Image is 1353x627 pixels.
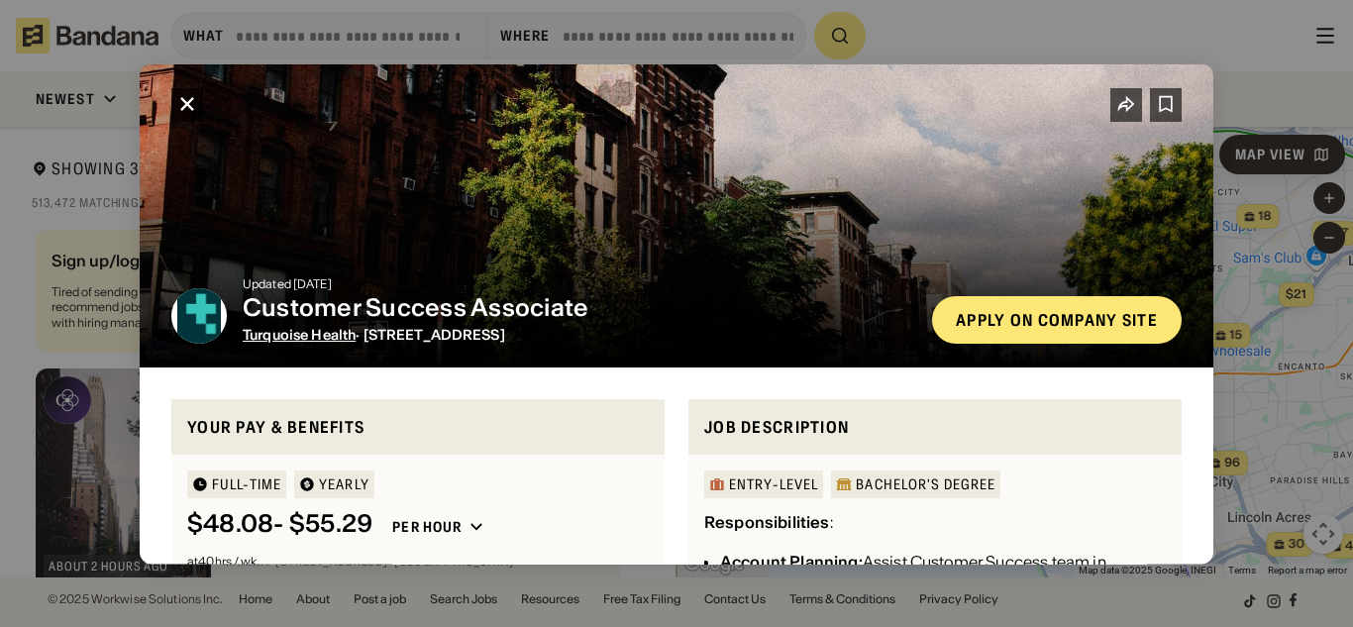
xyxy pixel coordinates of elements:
div: Responsibilities [704,512,830,532]
div: Customer Success Associate [243,293,916,322]
div: Account Planning: [720,552,863,572]
div: Job Description [704,414,1166,439]
div: YEARLY [319,477,369,491]
img: Turquoise Health logo [171,287,227,343]
div: Updated [DATE] [243,277,916,289]
div: Per hour [392,518,462,536]
span: Turquoise Health [243,325,356,343]
div: Apply on company site [956,311,1158,327]
div: Full-time [212,477,281,491]
div: Entry-Level [729,477,818,491]
div: $ 48.08 - $55.29 [187,510,372,539]
div: : [704,510,833,534]
div: · [STREET_ADDRESS] [243,326,916,343]
div: at 40 hrs / wk [187,556,649,568]
div: Your pay & benefits [187,414,649,439]
div: Bachelor's Degree [856,477,995,491]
